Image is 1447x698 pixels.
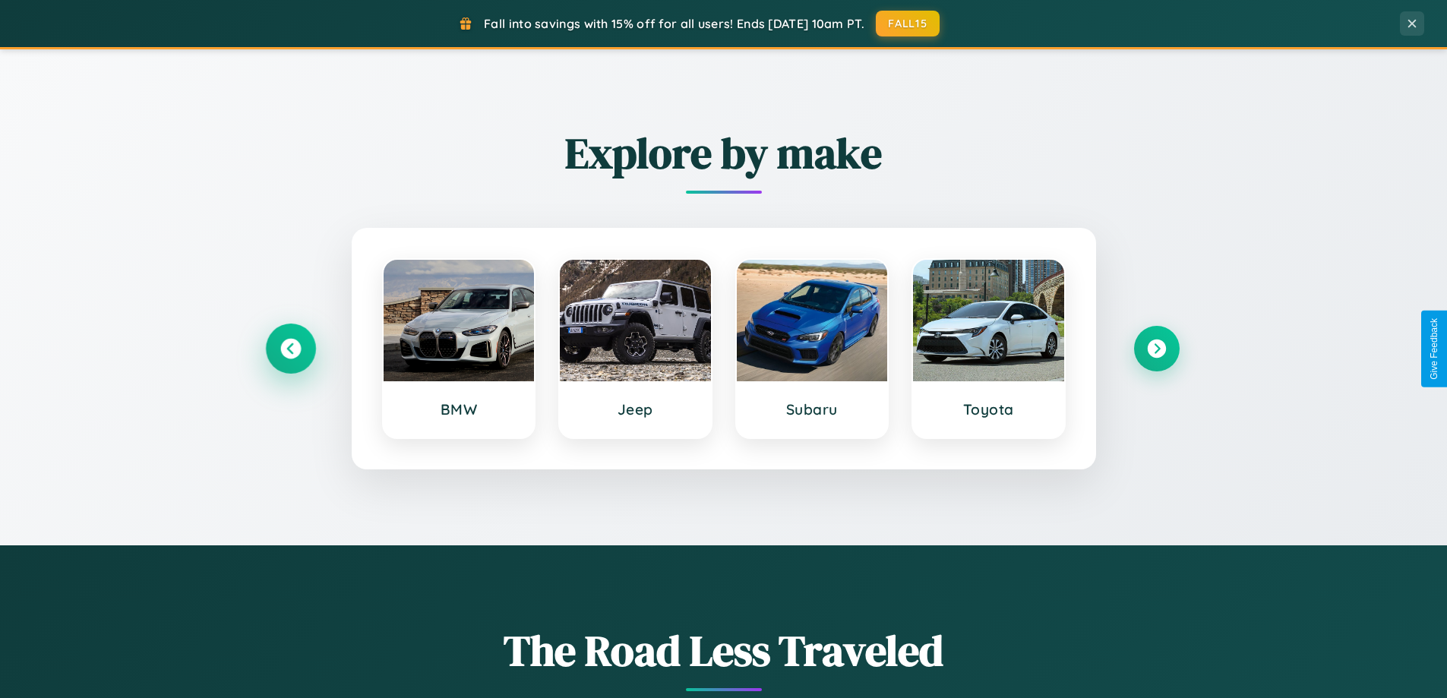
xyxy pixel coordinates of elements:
[268,124,1180,182] h2: Explore by make
[399,400,520,418] h3: BMW
[1429,318,1439,380] div: Give Feedback
[268,621,1180,680] h1: The Road Less Traveled
[484,16,864,31] span: Fall into savings with 15% off for all users! Ends [DATE] 10am PT.
[575,400,696,418] h3: Jeep
[752,400,873,418] h3: Subaru
[928,400,1049,418] h3: Toyota
[876,11,940,36] button: FALL15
